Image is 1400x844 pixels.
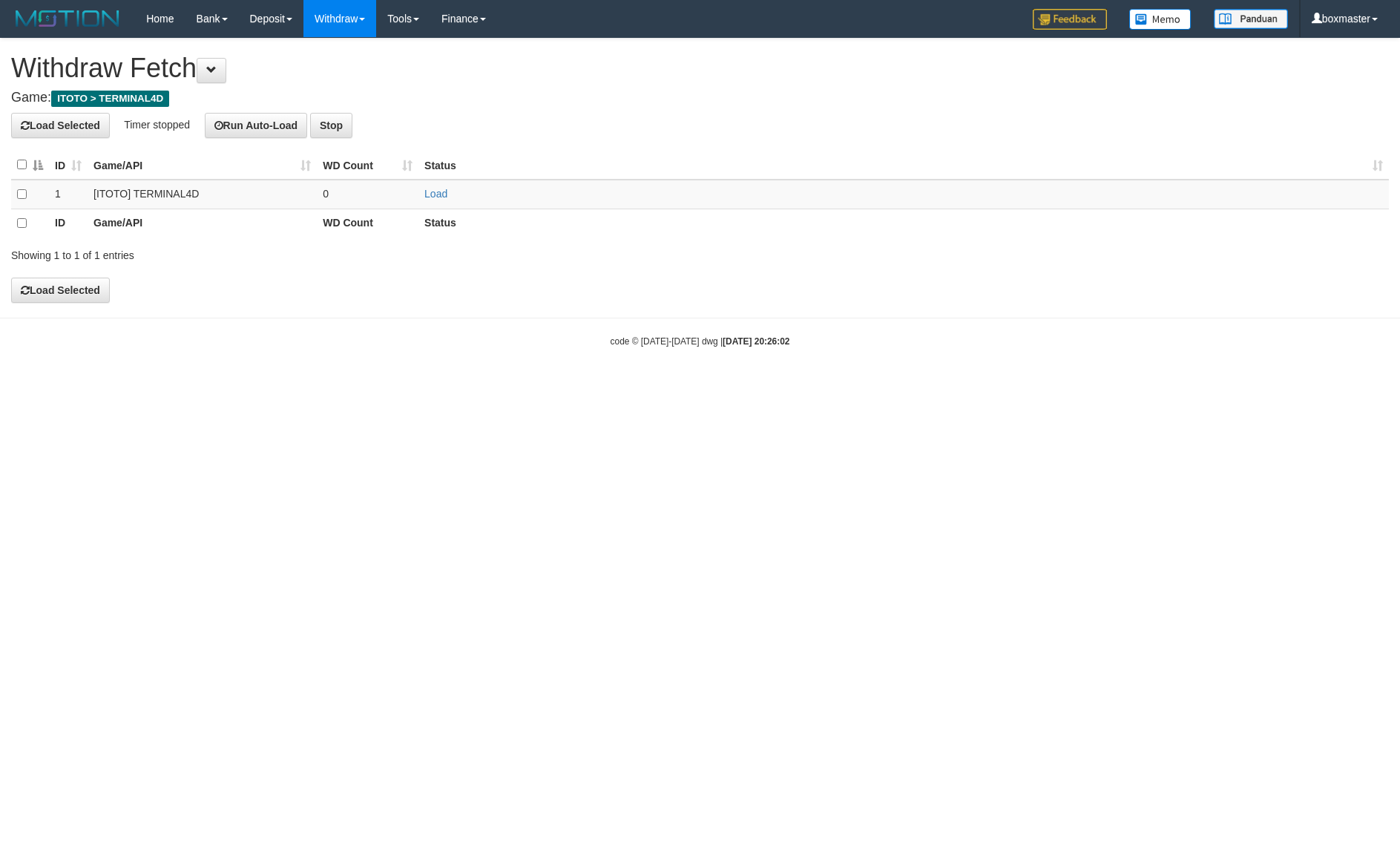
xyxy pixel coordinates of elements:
th: ID [49,209,88,238]
img: Feedback.jpg [1033,9,1107,30]
span: Timer stopped [124,118,190,130]
span: 0 [323,188,329,200]
img: panduan.png [1214,9,1288,29]
button: Load Selected [11,278,110,303]
span: ITOTO > TERMINAL4D [51,91,169,107]
small: code © [DATE]-[DATE] dwg | [611,336,790,347]
button: Run Auto-Load [205,113,308,138]
th: WD Count: activate to sort column ascending [317,151,418,180]
th: WD Count [317,209,418,238]
th: Status [418,209,1389,238]
a: Load [424,188,447,200]
img: Button%20Memo.svg [1129,9,1192,30]
img: MOTION_logo.png [11,7,124,30]
button: Stop [310,113,352,138]
th: ID: activate to sort column ascending [49,151,88,180]
h1: Withdraw Fetch [11,53,1389,83]
td: [ITOTO] TERMINAL4D [88,180,317,209]
th: Game/API [88,209,317,238]
h4: Game: [11,91,1389,105]
td: 1 [49,180,88,209]
th: Game/API: activate to sort column ascending [88,151,317,180]
button: Load Selected [11,113,110,138]
div: Showing 1 to 1 of 1 entries [11,242,572,263]
th: Status: activate to sort column ascending [418,151,1389,180]
strong: [DATE] 20:26:02 [723,336,789,347]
